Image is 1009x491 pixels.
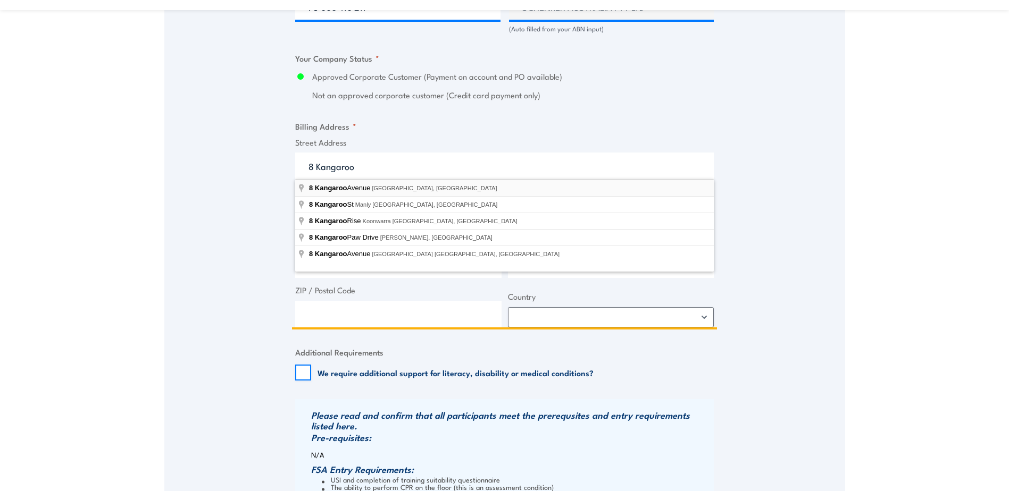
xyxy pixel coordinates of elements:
[363,218,518,224] span: Koonwarra [GEOGRAPHIC_DATA], [GEOGRAPHIC_DATA]
[295,120,356,132] legend: Billing Address
[315,217,347,225] span: Kangaroo
[372,185,497,191] span: [GEOGRAPHIC_DATA], [GEOGRAPHIC_DATA]
[295,153,714,179] input: Enter a location
[309,184,313,192] span: 8
[311,410,711,431] h3: Please read and confirm that all participants meet the prerequsites and entry requirements listed...
[355,201,498,208] span: Manly [GEOGRAPHIC_DATA], [GEOGRAPHIC_DATA]
[312,89,714,101] label: Not an approved corporate customer (Credit card payment only)
[322,483,711,490] li: The ability to perform CPR on the floor (this is an assessment condition)
[295,284,502,297] label: ZIP / Postal Code
[311,464,711,475] h3: FSA Entry Requirements:
[309,233,313,241] span: 8
[309,233,380,241] span: Paw Drive
[309,184,372,192] span: Avenue
[295,346,383,358] legend: Additional Requirements
[315,184,347,192] span: Kangaroo
[295,52,379,64] legend: Your Company Status
[508,291,714,303] label: Country
[322,476,711,483] li: USI and completion of training suitability questionnaire
[309,200,355,208] span: St
[311,451,711,459] p: N/A
[309,217,363,225] span: Rise
[309,200,313,208] span: 8
[315,233,347,241] span: Kangaroo
[509,24,714,34] div: (Auto filled from your ABN input)
[372,251,560,257] span: [GEOGRAPHIC_DATA] [GEOGRAPHIC_DATA], [GEOGRAPHIC_DATA]
[315,250,347,258] span: Kangaroo
[318,367,594,378] label: We require additional support for literacy, disability or medical conditions?
[311,432,711,443] h3: Pre-requisites:
[295,137,714,149] label: Street Address
[309,250,313,258] span: 8
[309,250,372,258] span: Avenue
[315,200,347,208] span: Kangaroo
[312,71,714,83] label: Approved Corporate Customer (Payment on account and PO available)
[309,217,313,225] span: 8
[380,234,493,241] span: [PERSON_NAME], [GEOGRAPHIC_DATA]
